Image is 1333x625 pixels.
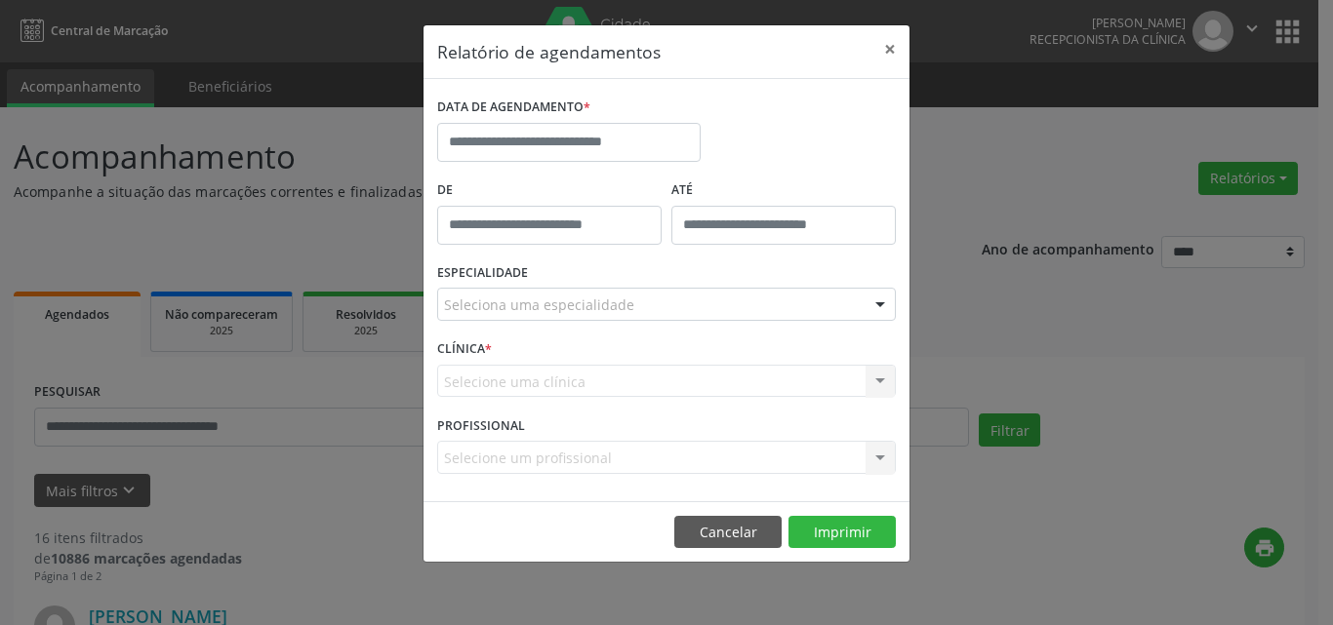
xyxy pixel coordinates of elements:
label: DATA DE AGENDAMENTO [437,93,590,123]
label: CLÍNICA [437,334,492,365]
label: PROFISSIONAL [437,410,525,441]
label: ESPECIALIDADE [437,258,528,289]
button: Close [870,25,909,73]
span: Seleciona uma especialidade [444,294,634,315]
label: ATÉ [671,176,896,206]
button: Imprimir [788,516,896,549]
label: De [437,176,662,206]
button: Cancelar [674,516,782,549]
h5: Relatório de agendamentos [437,39,661,64]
